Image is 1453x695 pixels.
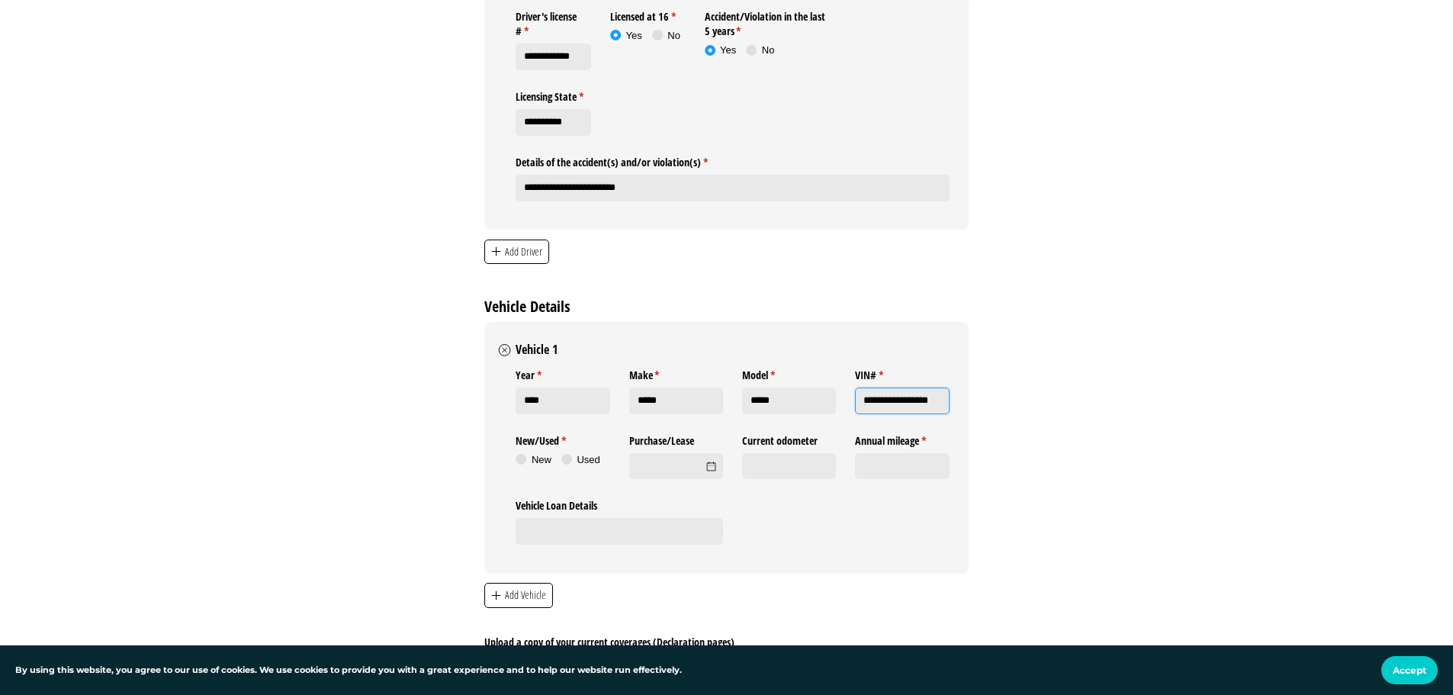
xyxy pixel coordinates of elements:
legend: Licensed at 16 [610,5,686,24]
span: No [667,30,680,41]
h3: Vehicle 1 [516,341,558,358]
p: By using this website, you agree to our use of cookies. We use cookies to provide you with a grea... [15,664,682,677]
h2: Vehicle Details [484,296,968,317]
span: New [532,454,551,465]
legend: New/​Used [516,428,609,448]
button: Add Driver [484,240,549,264]
span: Yes [625,30,641,41]
span: No [762,44,775,56]
legend: Accident/​Violation in the last 5 years [705,5,837,40]
span: Add Vehicle [504,587,547,603]
button: Add Vehicle [484,583,553,607]
label: Annual mileage [855,428,949,448]
label: Licensing State [516,85,591,105]
span: Used [577,454,600,465]
label: Driver's license # [516,5,591,40]
span: Add Driver [504,243,543,260]
label: Year [516,363,609,383]
label: Vehicle Loan Details [516,494,723,513]
label: Details of the accident(s) and/​or violation(s) [516,150,949,170]
label: Make [629,363,723,383]
span: Accept [1393,664,1426,676]
label: Model [742,363,836,383]
button: Accept [1381,656,1438,684]
button: Remove Vehicle 1 [497,342,513,359]
label: Upload a copy of your current coverages (Declaration pages) [484,630,968,650]
label: Purchase/​Lease [629,428,723,448]
span: Yes [720,44,736,56]
label: VIN# [855,363,949,383]
label: Current odometer [742,428,836,448]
